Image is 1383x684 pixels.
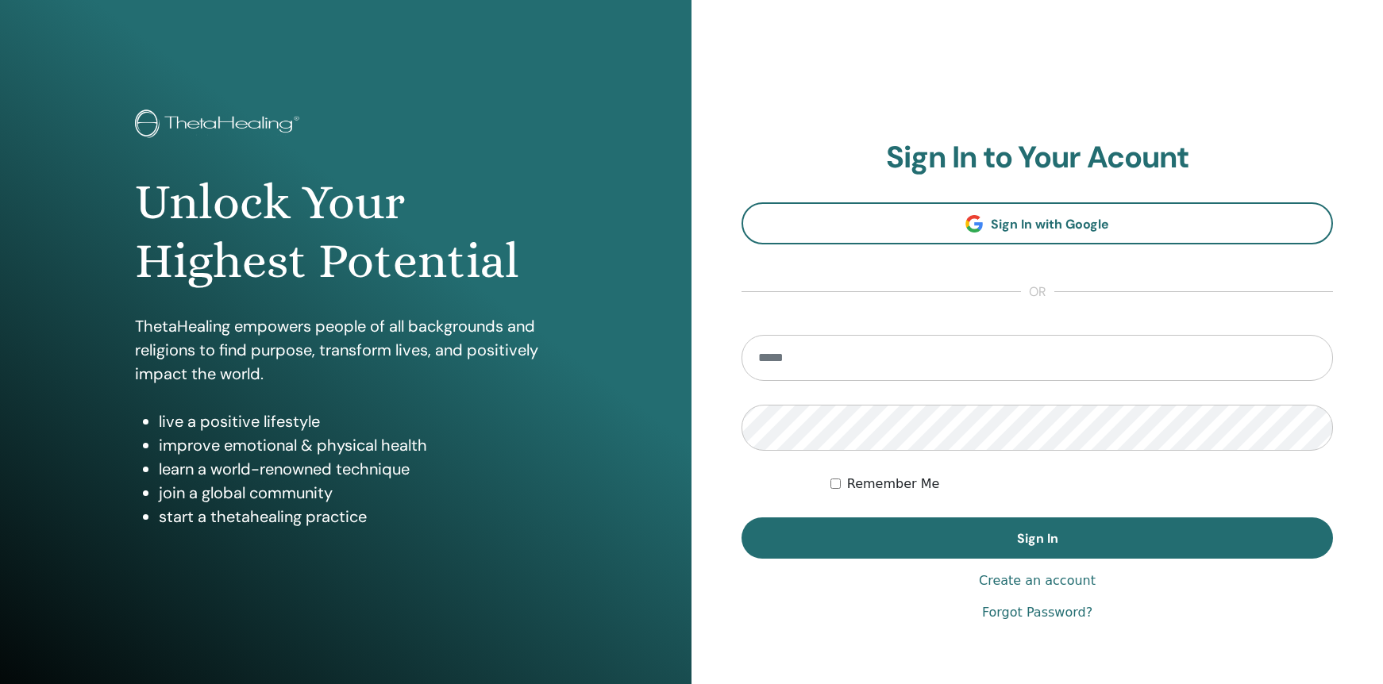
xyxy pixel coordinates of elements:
button: Sign In [742,517,1333,559]
li: start a thetahealing practice [159,505,557,528]
div: Keep me authenticated indefinitely or until I manually logout [830,475,1333,494]
a: Forgot Password? [982,603,1092,622]
span: Sign In with Google [991,216,1109,232]
li: improve emotional & physical health [159,433,557,457]
span: or [1021,282,1054,302]
p: ThetaHealing empowers people of all backgrounds and religions to find purpose, transform lives, a... [135,314,557,386]
a: Sign In with Google [742,202,1333,244]
li: join a global community [159,481,557,505]
label: Remember Me [847,475,940,494]
h2: Sign In to Your Acount [742,140,1333,176]
li: learn a world-renowned technique [159,457,557,481]
a: Create an account [979,571,1096,590]
span: Sign In [1017,530,1058,547]
h1: Unlock Your Highest Potential [135,173,557,291]
li: live a positive lifestyle [159,409,557,433]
